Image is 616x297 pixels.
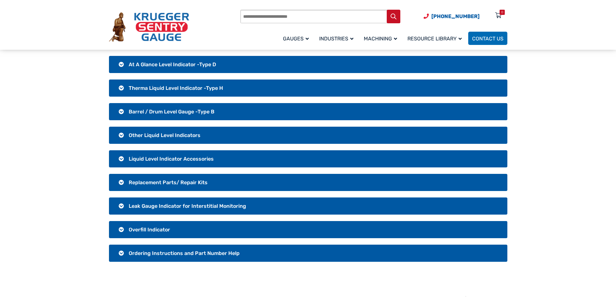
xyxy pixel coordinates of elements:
span: Replacement Parts/ Repair Kits [129,179,208,186]
span: Contact Us [472,36,503,42]
span: Industries [319,36,353,42]
span: At A Glance Level Indicator -Type D [129,61,216,68]
a: Phone Number (920) 434-8860 [424,12,480,20]
a: Gauges [279,31,315,46]
span: Ordering Instructions and Part Number Help [129,250,240,256]
span: Therma Liquid Level Indicator -Type H [129,85,223,91]
a: Contact Us [468,32,507,45]
span: Liquid Level Indicator Accessories [129,156,214,162]
span: Machining [364,36,397,42]
span: Overfill Indicator [129,227,170,233]
span: Resource Library [407,36,462,42]
span: Other Liquid Level Indicators [129,132,200,138]
img: Krueger Sentry Gauge [109,12,189,42]
div: 0 [501,10,503,15]
a: Machining [360,31,404,46]
a: Resource Library [404,31,468,46]
span: [PHONE_NUMBER] [431,13,480,19]
span: Leak Gauge Indicator for Interstitial Monitoring [129,203,246,209]
a: Industries [315,31,360,46]
span: Gauges [283,36,309,42]
span: Barrel / Drum Level Gauge -Type B [129,109,214,115]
